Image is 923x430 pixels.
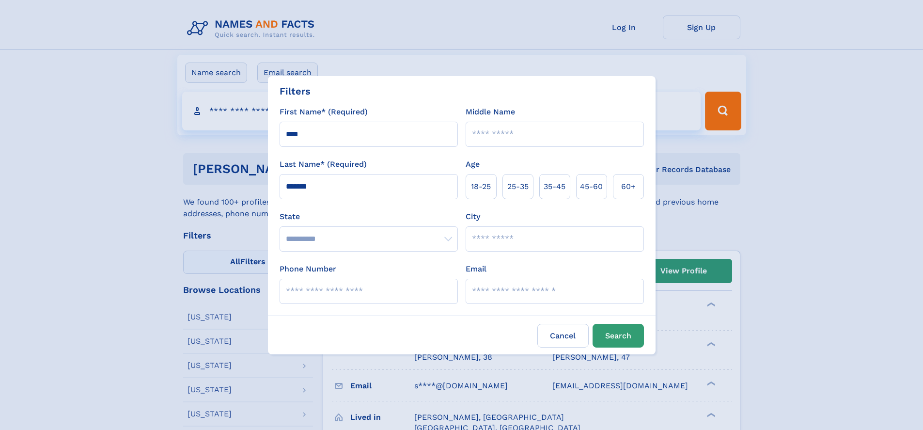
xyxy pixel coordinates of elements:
label: Phone Number [280,263,336,275]
span: 45‑60 [580,181,603,192]
label: Email [466,263,486,275]
label: Last Name* (Required) [280,159,367,170]
span: 60+ [621,181,636,192]
label: Cancel [537,324,589,348]
span: 25‑35 [507,181,529,192]
label: First Name* (Required) [280,106,368,118]
label: Middle Name [466,106,515,118]
span: 35‑45 [544,181,565,192]
label: State [280,211,458,223]
div: Filters [280,84,311,98]
label: City [466,211,480,223]
label: Age [466,159,480,170]
span: 18‑25 [471,181,491,192]
button: Search [593,324,644,348]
